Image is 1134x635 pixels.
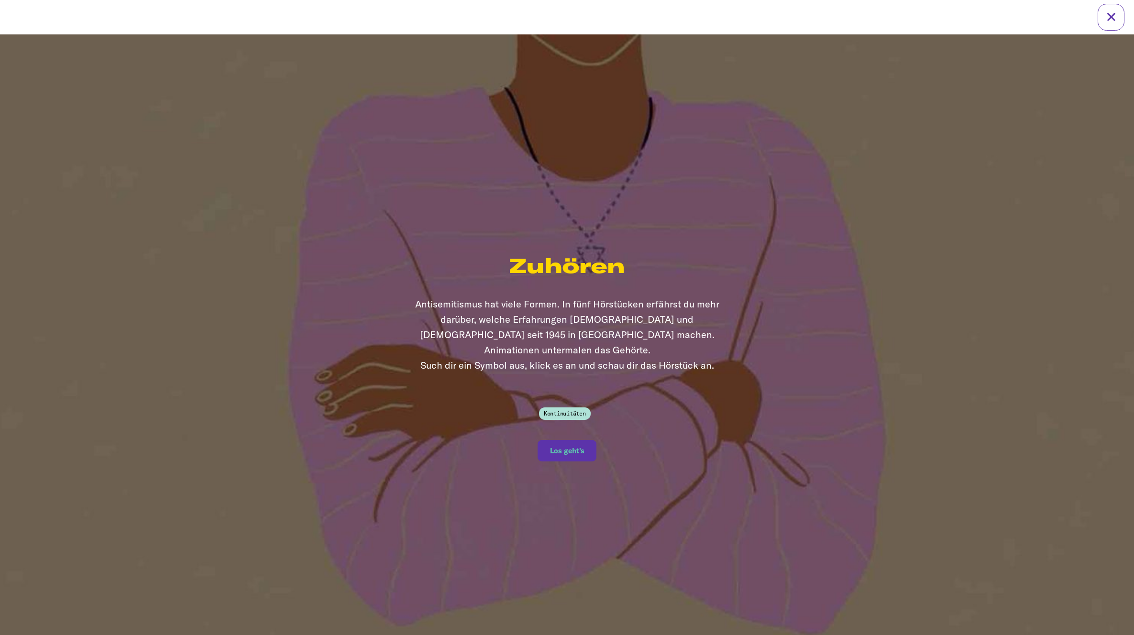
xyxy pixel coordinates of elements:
div: Zuhören [414,253,720,296]
a: Zurück [1098,4,1124,31]
div: Antisemitismus hat viele Formen. In fünf Hörstücken erfährst du mehr darüber, welche Erfahrungen ... [414,296,720,407]
span: Los geht's [550,447,584,455]
span: Kontinuitäten [539,407,591,420]
button: Spiel Starten [538,440,596,461]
